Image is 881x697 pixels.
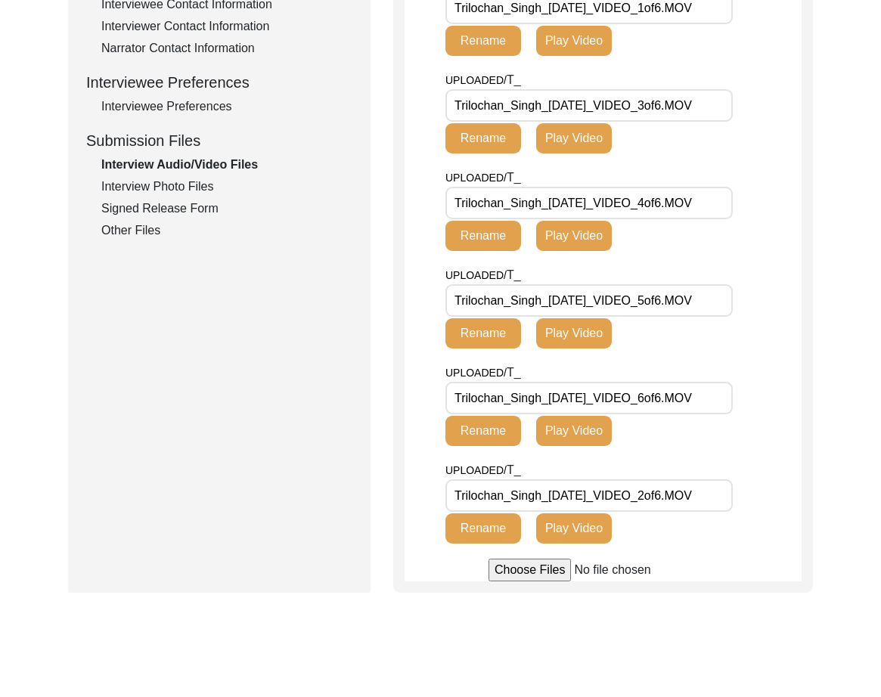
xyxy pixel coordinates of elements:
div: Interview Photo Files [101,178,352,196]
button: Play Video [536,221,612,251]
span: T_ [507,366,521,379]
button: Play Video [536,416,612,446]
button: Play Video [536,513,612,544]
div: Narrator Contact Information [101,39,352,57]
div: Signed Release Form [101,200,352,218]
button: Rename [445,318,521,348]
button: Play Video [536,318,612,348]
span: T_ [507,171,521,184]
button: Rename [445,123,521,153]
span: UPLOADED/ [445,172,507,184]
div: Interviewer Contact Information [101,17,352,36]
div: Other Files [101,221,352,240]
button: Play Video [536,123,612,153]
span: T_ [507,73,521,86]
span: T_ [507,463,521,476]
span: UPLOADED/ [445,269,507,281]
span: UPLOADED/ [445,74,507,86]
span: T_ [507,268,521,281]
div: Interviewee Preferences [101,98,352,116]
span: UPLOADED/ [445,464,507,476]
button: Rename [445,513,521,544]
button: Play Video [536,26,612,56]
button: Rename [445,416,521,446]
button: Rename [445,26,521,56]
div: Submission Files [86,129,352,152]
div: Interview Audio/Video Files [101,156,352,174]
div: Interviewee Preferences [86,71,352,94]
button: Rename [445,221,521,251]
span: UPLOADED/ [445,367,507,379]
